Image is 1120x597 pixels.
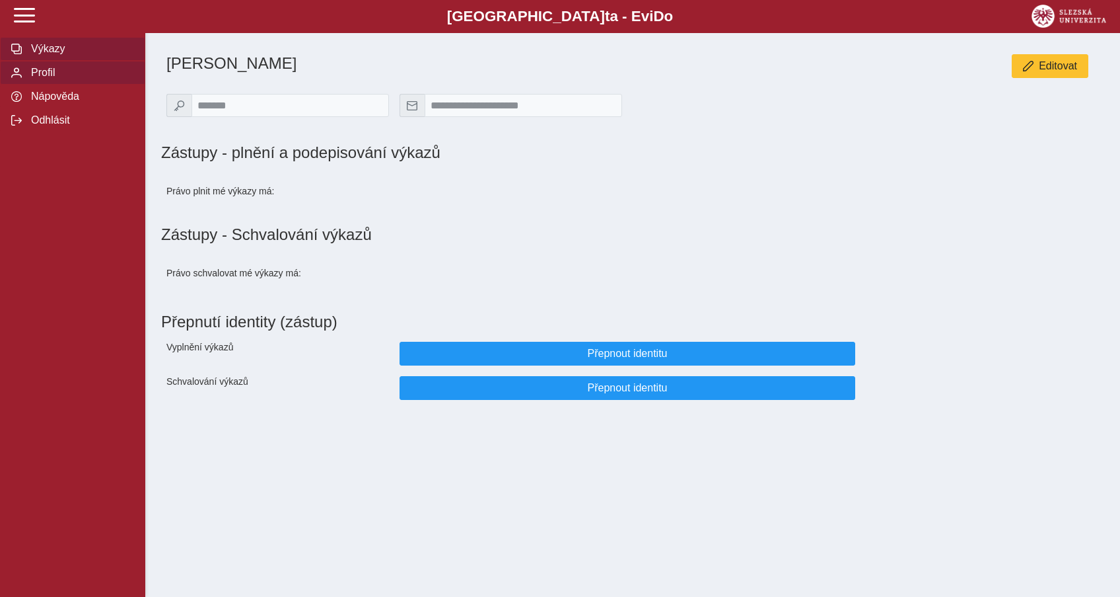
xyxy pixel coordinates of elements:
img: logo_web_su.png [1032,5,1106,28]
span: Editovat [1039,60,1077,72]
h1: Zástupy - Schvalování výkazů [161,225,1104,244]
span: Přepnout identitu [411,382,844,394]
span: o [664,8,674,24]
button: Editovat [1012,54,1088,78]
span: D [653,8,664,24]
h1: Zástupy - plnění a podepisování výkazů [161,143,777,162]
span: Profil [27,67,134,79]
div: Schvalování výkazů [161,371,394,405]
h1: Přepnutí identity (zástup) [161,307,1094,337]
b: [GEOGRAPHIC_DATA] a - Evi [40,8,1080,25]
span: Výkazy [27,43,134,55]
div: Právo schvalovat mé výkazy má: [161,255,394,292]
div: Vyplnění výkazů [161,337,394,371]
button: Přepnout identitu [400,376,855,400]
span: Nápověda [27,91,134,102]
span: Odhlásit [27,114,134,126]
button: Přepnout identitu [400,342,855,366]
h1: [PERSON_NAME] [166,54,777,73]
span: t [605,8,610,24]
div: Právo plnit mé výkazy má: [161,173,394,210]
span: Přepnout identitu [411,348,844,360]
